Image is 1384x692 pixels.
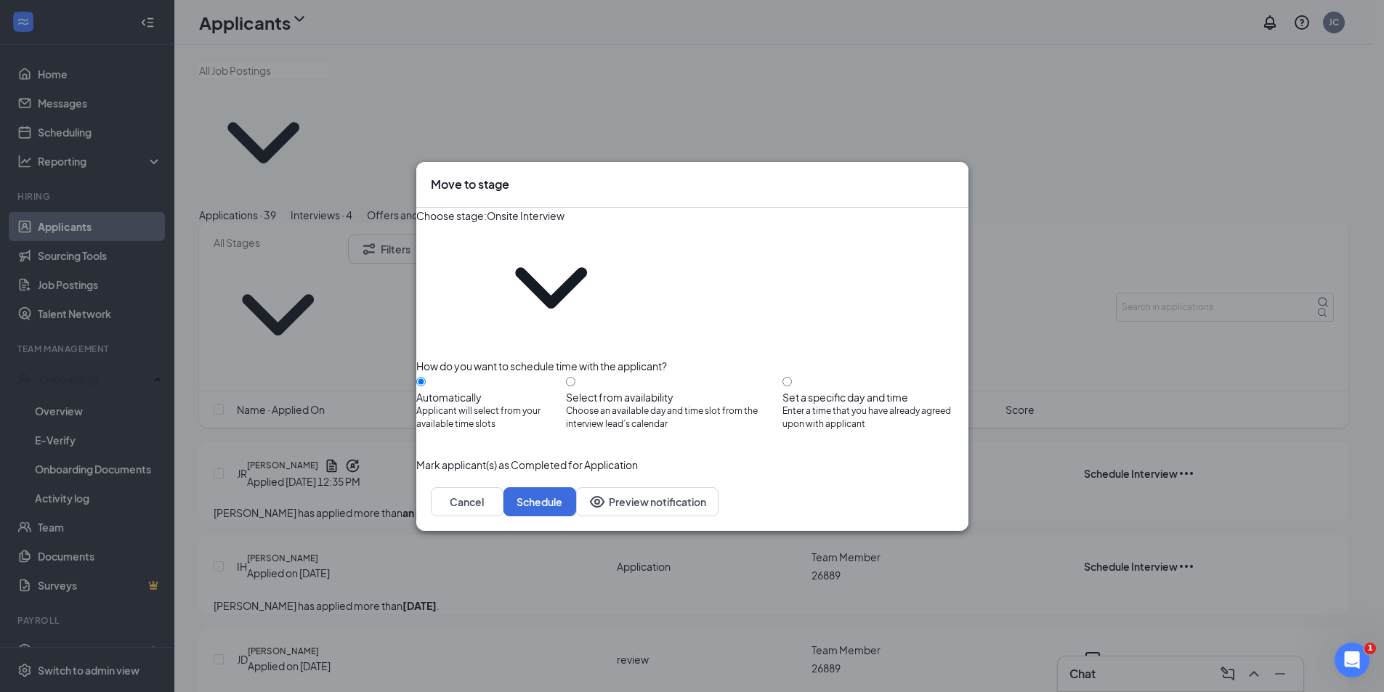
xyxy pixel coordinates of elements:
[416,390,567,404] div: Automatically
[416,404,567,432] span: Applicant will select from your available time slots
[416,358,968,374] div: How do you want to schedule time with the applicant?
[566,390,782,404] div: Select from availability
[782,390,968,404] div: Set a specific day and time
[566,404,782,432] span: Choose an available day and time slot from the interview lead’s calendar
[416,457,638,473] span: Mark applicant(s) as Completed for Application
[503,487,576,516] button: Schedule
[782,404,968,432] span: Enter a time that you have already agreed upon with applicant
[487,224,615,352] svg: ChevronDown
[431,487,503,516] button: Cancel
[431,176,509,192] h3: Move to stage
[1364,643,1376,654] span: 1
[576,487,719,516] button: Preview notificationEye
[416,208,487,352] span: Choose stage :
[588,493,606,510] svg: Eye
[1335,643,1369,677] iframe: Intercom live chat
